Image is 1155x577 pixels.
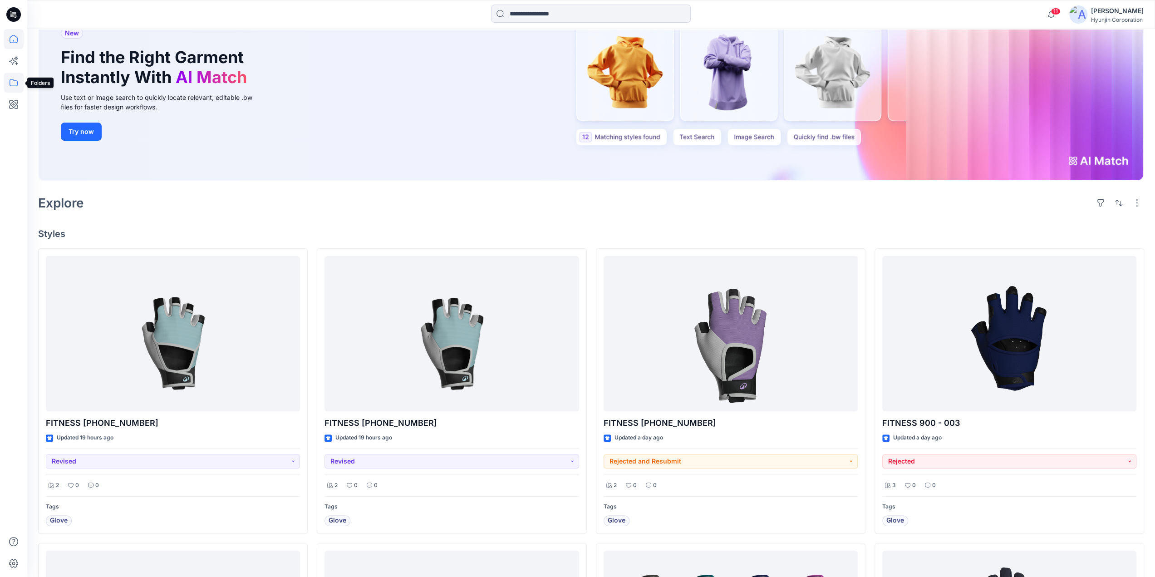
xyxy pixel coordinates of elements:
p: Updated 19 hours ago [57,433,113,443]
p: FITNESS [PHONE_NUMBER] [46,417,300,429]
h1: Find the Right Garment Instantly With [61,48,251,87]
span: Glove [329,515,346,526]
p: Updated 19 hours ago [335,433,392,443]
p: 2 [334,481,338,490]
p: 0 [95,481,99,490]
span: New [65,28,79,39]
p: 0 [653,481,657,490]
div: Use text or image search to quickly locate relevant, editable .bw files for faster design workflows. [61,93,265,112]
p: Tags [324,502,579,512]
p: 0 [374,481,378,490]
h2: Explore [38,196,84,210]
img: avatar [1069,5,1087,24]
p: 0 [932,481,936,490]
span: Glove [608,515,625,526]
p: FITNESS [PHONE_NUMBER] [324,417,579,429]
p: Tags [46,502,300,512]
a: FITNESS 900-008-3 [46,256,300,412]
div: [PERSON_NAME] [1091,5,1144,16]
p: 0 [75,481,79,490]
span: Glove [50,515,68,526]
span: AI Match [176,67,247,87]
button: Try now [61,123,102,141]
p: 0 [633,481,637,490]
a: FITNESS 900 - 003 [882,256,1136,412]
p: 0 [912,481,916,490]
h4: Styles [38,228,1144,239]
div: Hyunjin Corporation [1091,16,1144,23]
a: FITNESS 900-008-1 [604,256,858,412]
p: Updated a day ago [614,433,663,443]
a: FITNESS 900-008-2 [324,256,579,412]
p: Updated a day ago [893,433,942,443]
p: Tags [604,502,858,512]
p: 2 [614,481,617,490]
p: Tags [882,502,1136,512]
span: 11 [1051,8,1061,15]
p: 0 [354,481,358,490]
p: 2 [56,481,59,490]
p: 3 [892,481,896,490]
p: FITNESS [PHONE_NUMBER] [604,417,858,429]
p: FITNESS 900 - 003 [882,417,1136,429]
span: Glove [886,515,904,526]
